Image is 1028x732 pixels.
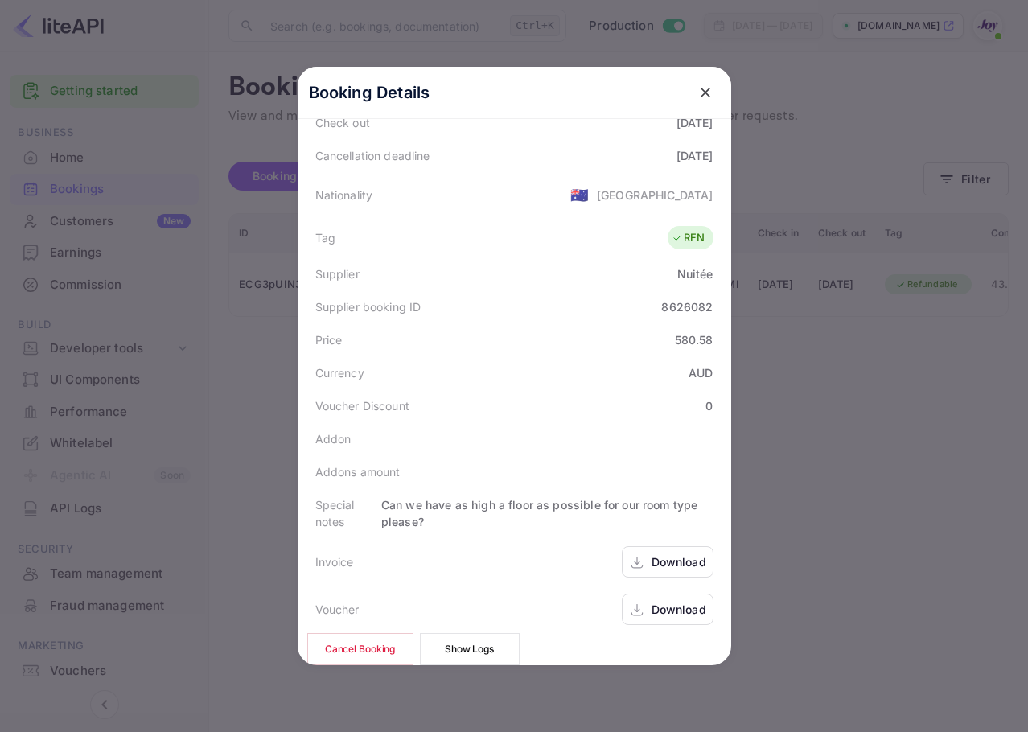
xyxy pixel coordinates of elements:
[672,230,705,246] div: RFN
[420,633,520,665] button: Show Logs
[315,601,360,618] div: Voucher
[661,298,713,315] div: 8626082
[315,463,401,480] div: Addons amount
[315,496,381,530] div: Special notes
[315,553,354,570] div: Invoice
[315,397,409,414] div: Voucher Discount
[315,364,364,381] div: Currency
[315,147,430,164] div: Cancellation deadline
[309,80,430,105] p: Booking Details
[689,364,713,381] div: AUD
[570,180,589,209] span: United States
[675,331,713,348] div: 580.58
[676,147,713,164] div: [DATE]
[691,78,720,107] button: close
[315,114,370,131] div: Check out
[597,187,713,204] div: [GEOGRAPHIC_DATA]
[676,114,713,131] div: [DATE]
[652,601,706,618] div: Download
[677,265,713,282] div: Nuitée
[315,298,421,315] div: Supplier booking ID
[315,229,335,246] div: Tag
[381,496,713,530] div: Can we have as high a floor as possible for our room type please?
[315,187,373,204] div: Nationality
[705,397,713,414] div: 0
[315,331,343,348] div: Price
[652,553,706,570] div: Download
[315,430,352,447] div: Addon
[307,633,413,665] button: Cancel Booking
[315,265,360,282] div: Supplier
